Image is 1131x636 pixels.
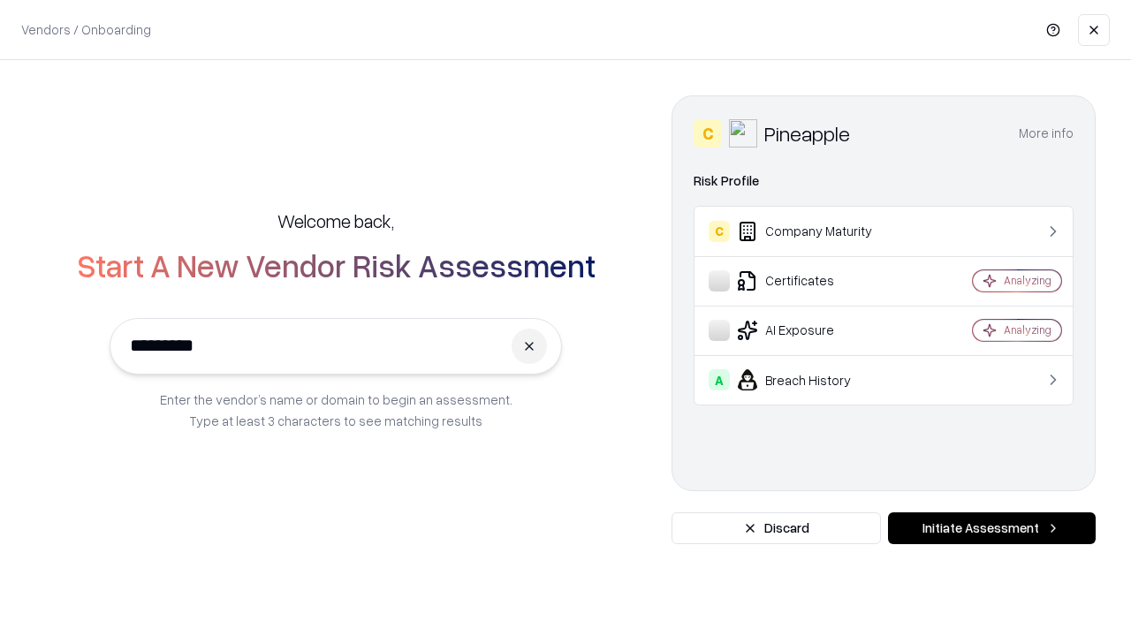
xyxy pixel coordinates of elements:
[709,221,920,242] div: Company Maturity
[729,119,757,148] img: Pineapple
[709,320,920,341] div: AI Exposure
[764,119,850,148] div: Pineapple
[709,270,920,291] div: Certificates
[277,208,394,233] h5: Welcome back,
[1019,117,1074,149] button: More info
[709,369,730,390] div: A
[694,170,1074,192] div: Risk Profile
[709,369,920,390] div: Breach History
[1004,273,1051,288] div: Analyzing
[694,119,722,148] div: C
[77,247,596,283] h2: Start A New Vendor Risk Assessment
[1004,322,1051,337] div: Analyzing
[709,221,730,242] div: C
[888,512,1096,544] button: Initiate Assessment
[160,389,512,431] p: Enter the vendor’s name or domain to begin an assessment. Type at least 3 characters to see match...
[672,512,881,544] button: Discard
[21,20,151,39] p: Vendors / Onboarding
